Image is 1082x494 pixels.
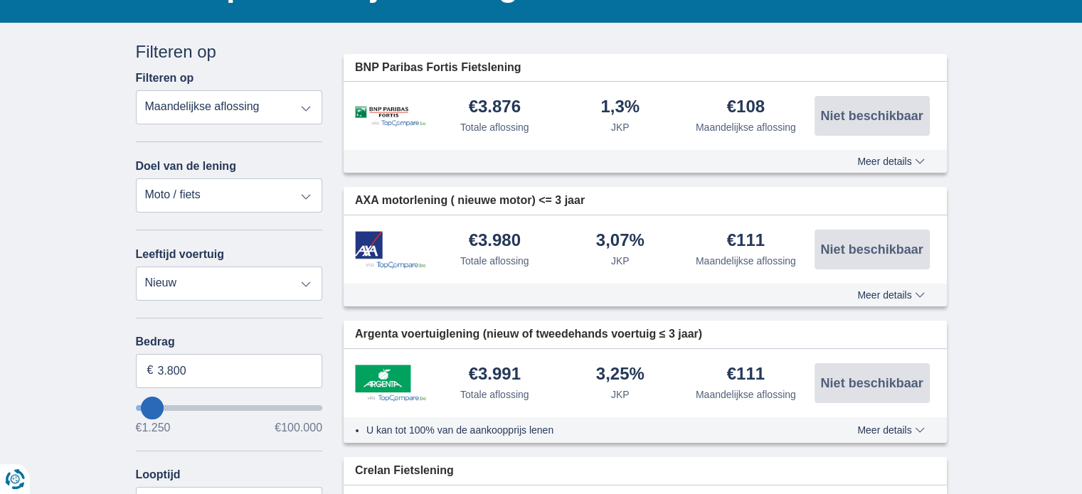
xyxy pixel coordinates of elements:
[275,422,322,434] span: €100.000
[355,193,585,209] span: AXA motorlening ( nieuwe motor) <= 3 jaar
[136,335,323,348] label: Bedrag
[857,425,924,435] span: Meer details
[355,326,702,343] span: Argenta voertuiglening (nieuw of tweedehands voertuig ≤ 3 jaar)
[820,377,923,390] span: Niet beschikbaar
[611,387,630,402] div: JKP
[600,98,640,117] div: 1,3%
[469,98,521,117] div: €3.876
[136,468,181,481] label: Looptijd
[460,120,529,134] div: Totale aflossing
[136,248,224,261] label: Leeftijd voertuig
[469,232,521,251] div: €3.980
[727,365,765,385] div: €111
[355,106,426,127] img: product.pl.alt BNP Paribas Fortis
[611,254,630,268] div: JKP
[611,120,630,134] div: JKP
[727,98,765,117] div: €108
[696,120,796,134] div: Maandelijkse aflossing
[136,160,236,173] label: Doel van de lening
[355,231,426,269] img: product.pl.alt Axa Bank
[727,232,765,251] div: €111
[696,254,796,268] div: Maandelijkse aflossing
[460,387,529,402] div: Totale aflossing
[136,422,171,434] span: €1.250
[820,243,923,256] span: Niet beschikbaar
[815,230,930,269] button: Niet beschikbaar
[847,156,935,167] button: Meer details
[820,109,923,122] span: Niet beschikbaar
[857,290,924,300] span: Meer details
[147,363,154,379] span: €
[366,423,805,437] li: U kan tot 100% van de aankoopprijs lenen
[355,463,454,479] span: Crelan Fietslening
[696,387,796,402] div: Maandelijkse aflossing
[815,363,930,403] button: Niet beschikbaar
[596,365,645,385] div: 3,25%
[857,156,924,166] span: Meer details
[136,40,323,64] div: Filteren op
[136,72,194,85] label: Filteren op
[355,365,426,402] img: product.pl.alt Argenta
[847,289,935,301] button: Meer details
[815,96,930,136] button: Niet beschikbaar
[355,60,521,76] span: BNP Paribas Fortis Fietslening
[460,254,529,268] div: Totale aflossing
[847,424,935,436] button: Meer details
[136,405,323,411] input: wantToBorrow
[596,232,645,251] div: 3,07%
[469,365,521,385] div: €3.991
